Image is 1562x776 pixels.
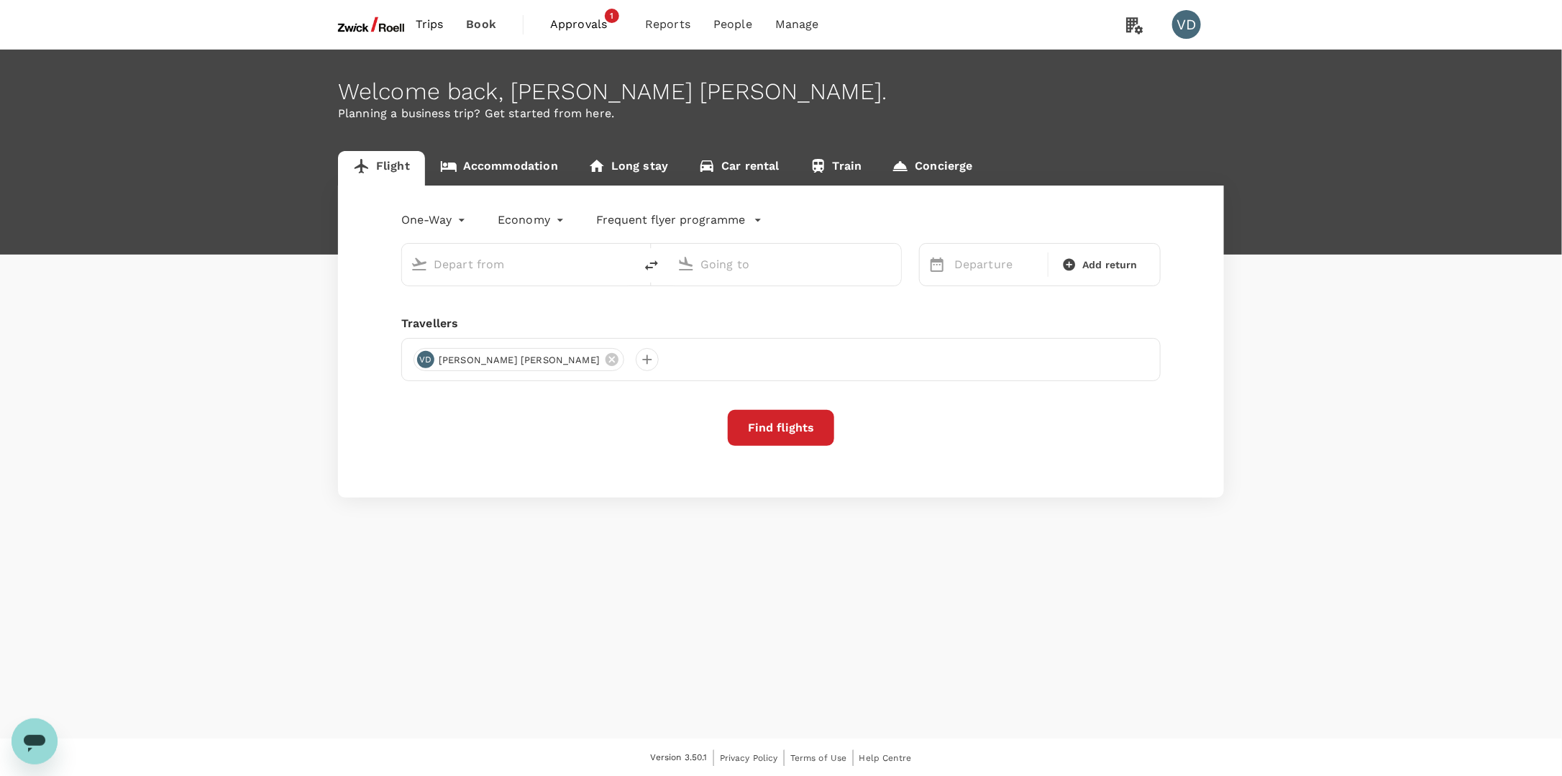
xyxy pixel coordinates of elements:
div: Economy [498,209,567,232]
input: Going to [700,253,871,275]
div: Travellers [401,315,1161,332]
a: Privacy Policy [720,750,778,766]
span: Manage [775,16,819,33]
div: Welcome back , [PERSON_NAME] [PERSON_NAME] . [338,78,1224,105]
div: VD [1172,10,1201,39]
span: 1 [605,9,619,23]
div: VD [417,351,434,368]
a: Flight [338,151,425,186]
a: Terms of Use [790,750,847,766]
p: Departure [954,256,1039,273]
span: Book [466,16,496,33]
a: Help Centre [859,750,912,766]
span: Reports [645,16,690,33]
button: Find flights [728,410,834,446]
p: Planning a business trip? Get started from here. [338,105,1224,122]
span: Version 3.50.1 [651,751,708,765]
a: Long stay [573,151,683,186]
span: Add return [1082,257,1138,273]
a: Car rental [683,151,795,186]
span: Approvals [550,16,622,33]
div: One-Way [401,209,469,232]
span: Terms of Use [790,753,847,763]
a: Train [795,151,877,186]
input: Depart from [434,253,604,275]
p: Frequent flyer programme [596,211,745,229]
iframe: Schaltfläche zum Öffnen des Messaging-Fensters [12,718,58,764]
div: VD[PERSON_NAME] [PERSON_NAME] [414,348,624,371]
img: ZwickRoell Pte. Ltd. [338,9,404,40]
button: Open [891,263,894,265]
span: [PERSON_NAME] [PERSON_NAME] [430,353,608,368]
a: Accommodation [425,151,573,186]
button: Frequent flyer programme [596,211,762,229]
span: Trips [416,16,444,33]
button: Open [624,263,627,265]
span: People [713,16,752,33]
button: delete [634,248,669,283]
span: Help Centre [859,753,912,763]
span: Privacy Policy [720,753,778,763]
a: Concierge [877,151,987,186]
